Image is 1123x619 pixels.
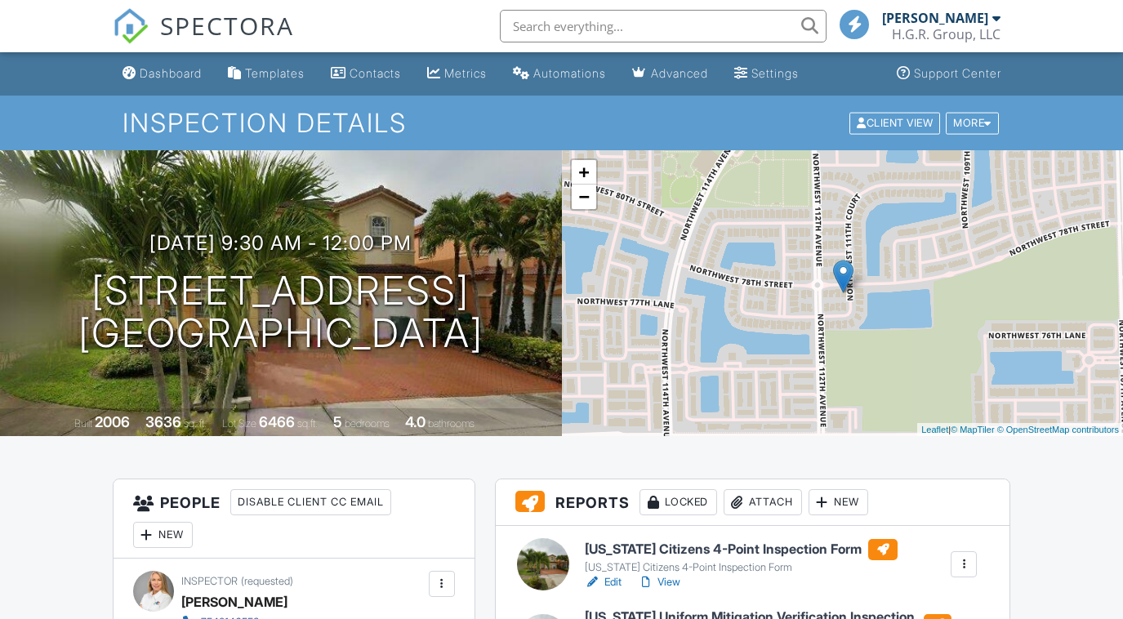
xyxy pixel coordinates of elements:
[184,417,207,430] span: sq. ft.
[997,425,1119,434] a: © OpenStreetMap contributors
[181,590,287,614] div: [PERSON_NAME]
[639,489,717,515] div: Locked
[123,109,1000,137] h1: Inspection Details
[572,160,596,185] a: Zoom in
[222,417,256,430] span: Lot Size
[914,66,1001,80] div: Support Center
[572,185,596,209] a: Zoom out
[444,66,487,80] div: Metrics
[133,522,193,548] div: New
[585,561,898,574] div: [US_STATE] Citizens 4-Point Inspection Form
[724,489,802,515] div: Attach
[149,232,412,254] h3: [DATE] 9:30 am - 12:00 pm
[297,417,318,430] span: sq.ft.
[350,66,401,80] div: Contacts
[585,539,898,575] a: [US_STATE] Citizens 4-Point Inspection Form [US_STATE] Citizens 4-Point Inspection Form
[921,425,948,434] a: Leaflet
[333,413,342,430] div: 5
[496,479,1010,526] h3: Reports
[345,417,390,430] span: bedrooms
[626,59,715,89] a: Advanced
[651,66,708,80] div: Advanced
[181,575,238,587] span: Inspector
[751,66,799,80] div: Settings
[506,59,613,89] a: Automations (Basic)
[259,413,295,430] div: 6466
[114,479,475,559] h3: People
[140,66,202,80] div: Dashboard
[324,59,408,89] a: Contacts
[113,8,149,44] img: The Best Home Inspection Software - Spectora
[500,10,827,42] input: Search everything...
[245,66,305,80] div: Templates
[585,574,622,590] a: Edit
[585,539,898,560] h6: [US_STATE] Citizens 4-Point Inspection Form
[405,413,426,430] div: 4.0
[78,269,484,356] h1: [STREET_ADDRESS] [GEOGRAPHIC_DATA]
[638,574,680,590] a: View
[145,413,181,430] div: 3636
[728,59,805,89] a: Settings
[95,413,130,430] div: 2006
[533,66,606,80] div: Automations
[230,489,391,515] div: Disable Client CC Email
[882,10,988,26] div: [PERSON_NAME]
[849,112,940,134] div: Client View
[890,59,1008,89] a: Support Center
[809,489,868,515] div: New
[421,59,493,89] a: Metrics
[74,417,92,430] span: Built
[917,423,1123,437] div: |
[848,116,944,128] a: Client View
[116,59,208,89] a: Dashboard
[113,22,294,56] a: SPECTORA
[160,8,294,42] span: SPECTORA
[892,26,1000,42] div: H.G.R. Group, LLC
[428,417,475,430] span: bathrooms
[241,575,293,587] span: (requested)
[946,112,999,134] div: More
[951,425,995,434] a: © MapTiler
[221,59,311,89] a: Templates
